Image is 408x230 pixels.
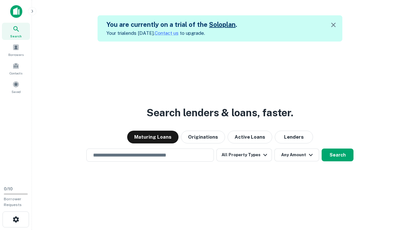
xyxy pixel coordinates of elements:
[10,5,22,18] img: capitalize-icon.png
[2,23,30,40] a: Search
[8,52,24,57] span: Borrowers
[216,149,272,161] button: All Property Types
[10,34,22,39] span: Search
[376,179,408,210] iframe: Chat Widget
[2,60,30,77] a: Contacts
[155,30,178,36] a: Contact us
[228,131,272,143] button: Active Loans
[274,149,319,161] button: Any Amount
[181,131,225,143] button: Originations
[4,197,22,207] span: Borrower Requests
[322,149,353,161] button: Search
[106,29,237,37] p: Your trial ends [DATE]. to upgrade.
[147,105,293,120] h3: Search lenders & loans, faster.
[11,89,21,94] span: Saved
[10,71,22,76] span: Contacts
[127,131,178,143] button: Maturing Loans
[209,21,236,28] a: Soloplan
[2,41,30,58] a: Borrowers
[4,187,13,191] span: 0 / 10
[2,78,30,96] a: Saved
[106,20,237,29] h5: You are currently on a trial of the .
[275,131,313,143] button: Lenders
